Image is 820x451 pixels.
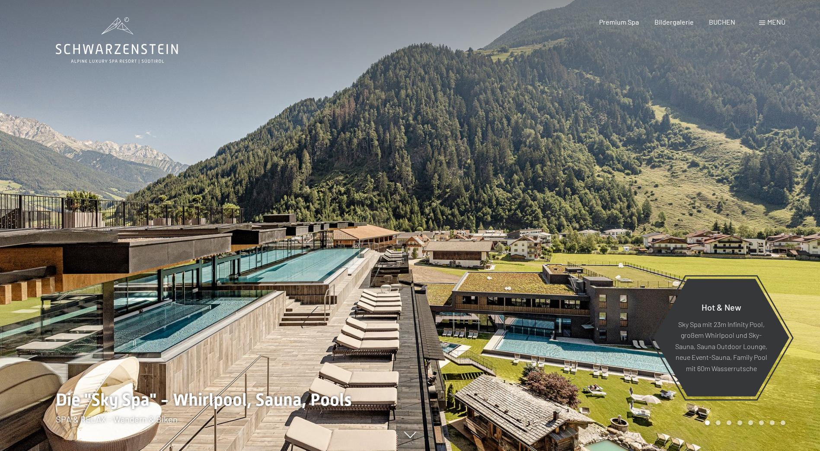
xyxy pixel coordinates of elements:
div: Carousel Page 7 [770,420,775,425]
a: Hot & New Sky Spa mit 23m Infinity Pool, großem Whirlpool und Sky-Sauna, Sauna Outdoor Lounge, ne... [653,278,790,397]
a: BUCHEN [709,18,735,26]
div: Carousel Page 3 [727,420,731,425]
span: Menü [767,18,785,26]
p: Sky Spa mit 23m Infinity Pool, großem Whirlpool und Sky-Sauna, Sauna Outdoor Lounge, neue Event-S... [674,318,768,374]
div: Carousel Page 8 [781,420,785,425]
a: Bildergalerie [654,18,694,26]
div: Carousel Page 1 (Current Slide) [705,420,710,425]
div: Carousel Page 4 [737,420,742,425]
div: Carousel Page 6 [759,420,764,425]
div: Carousel Page 2 [716,420,721,425]
div: Carousel Page 5 [748,420,753,425]
div: Carousel Pagination [702,420,785,425]
span: Hot & New [702,302,741,312]
a: Premium Spa [599,18,639,26]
